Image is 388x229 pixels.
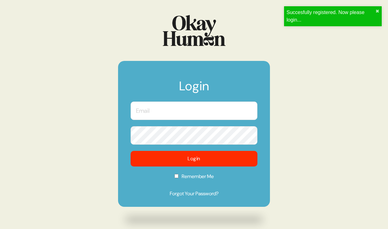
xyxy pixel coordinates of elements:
h1: Login [131,80,257,98]
button: Login [131,151,257,167]
input: Remember Me [174,174,178,178]
button: close [375,9,379,14]
label: Remember Me [131,173,257,184]
input: Email [131,102,257,120]
div: Succesfully registered. Now please login... [287,9,375,24]
img: Logo [163,15,225,46]
a: Forgot Your Password? [131,190,257,197]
